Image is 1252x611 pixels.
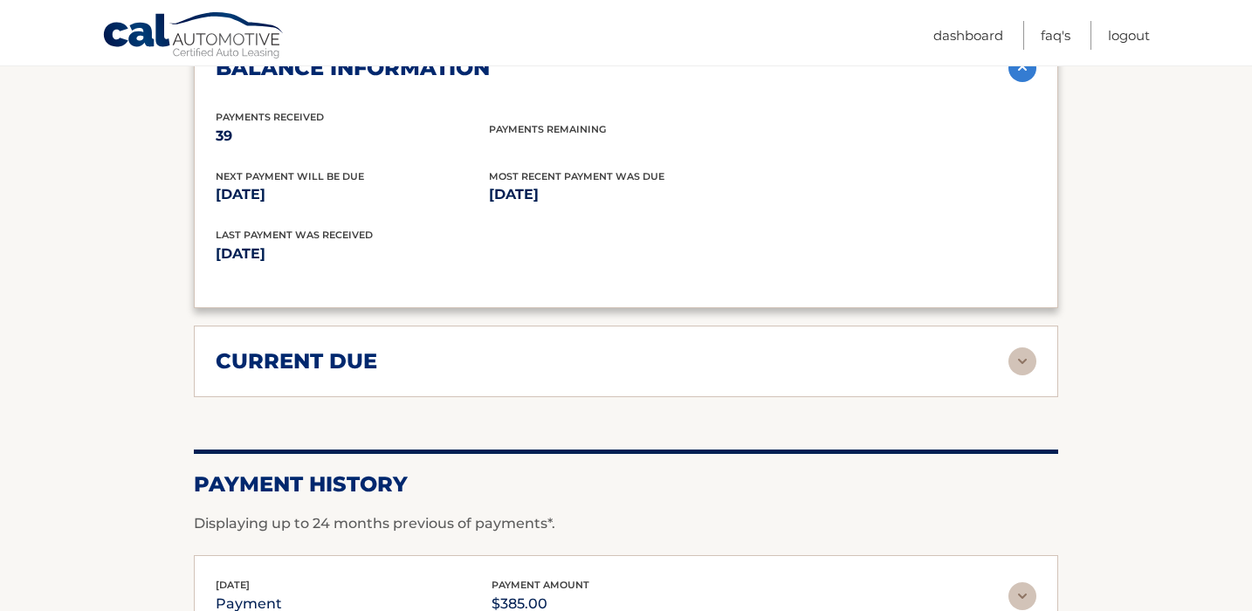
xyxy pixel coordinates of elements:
[216,229,373,241] span: Last Payment was received
[1041,21,1070,50] a: FAQ's
[489,123,606,135] span: Payments Remaining
[194,471,1058,498] h2: Payment History
[489,182,762,207] p: [DATE]
[216,55,490,81] h2: balance information
[216,579,250,591] span: [DATE]
[194,513,1058,534] p: Displaying up to 24 months previous of payments*.
[102,11,285,62] a: Cal Automotive
[216,348,377,374] h2: current due
[216,182,489,207] p: [DATE]
[1008,347,1036,375] img: accordion-rest.svg
[933,21,1003,50] a: Dashboard
[216,170,364,182] span: Next Payment will be due
[489,170,664,182] span: Most Recent Payment Was Due
[216,111,324,123] span: Payments Received
[216,242,626,266] p: [DATE]
[1008,54,1036,82] img: accordion-active.svg
[216,124,489,148] p: 39
[1108,21,1150,50] a: Logout
[492,579,589,591] span: payment amount
[1008,582,1036,610] img: accordion-rest.svg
